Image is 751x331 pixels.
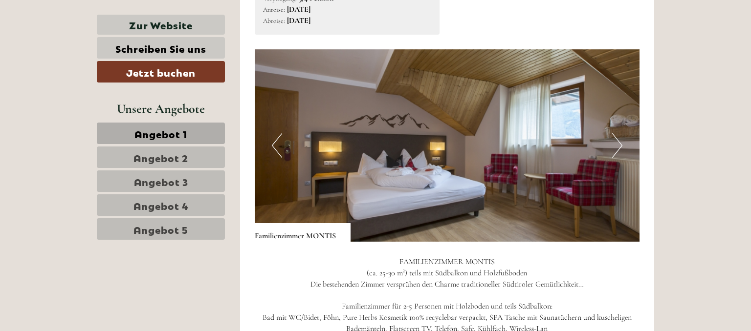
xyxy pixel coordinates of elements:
a: Zur Website [97,15,225,35]
b: [DATE] [287,16,310,25]
small: Abreise: [263,17,285,25]
div: [GEOGRAPHIC_DATA] [15,28,139,36]
small: 13:11 [15,47,139,54]
div: [DATE] [175,7,210,24]
a: Schreiben Sie uns [97,37,225,59]
button: Next [612,133,622,158]
button: Senden [317,253,385,274]
span: Angebot 4 [133,198,189,212]
small: Anreise: [263,5,285,14]
div: Familienzimmer MONTIS [255,223,351,242]
span: Angebot 1 [134,126,187,140]
img: image [255,49,640,242]
b: [DATE] [287,4,310,14]
span: Angebot 3 [134,174,188,188]
span: Angebot 5 [133,222,188,236]
div: Guten Tag, wie können wir Ihnen helfen? [7,26,144,56]
span: Angebot 2 [133,150,188,164]
div: Unsere Angebote [97,100,225,118]
button: Previous [272,133,282,158]
a: Jetzt buchen [97,61,225,83]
